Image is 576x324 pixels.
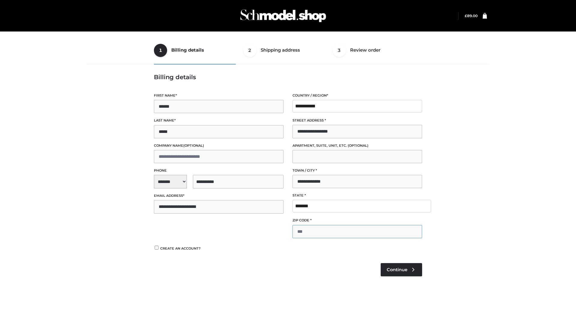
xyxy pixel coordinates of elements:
span: (optional) [348,143,368,148]
label: State [292,193,422,198]
label: Company name [154,143,283,148]
a: Continue [381,263,422,276]
span: (optional) [183,143,204,148]
span: £ [465,13,467,18]
label: Phone [154,168,283,173]
label: Country / Region [292,93,422,98]
label: Last name [154,118,283,123]
label: Apartment, suite, unit, etc. [292,143,422,148]
label: Town / City [292,168,422,173]
span: Create an account? [160,246,201,250]
img: Schmodel Admin 964 [238,4,328,28]
span: Continue [387,267,407,272]
h3: Billing details [154,73,422,81]
a: £89.00 [465,13,478,18]
bdi: 89.00 [465,13,478,18]
input: Create an account? [154,246,159,250]
label: ZIP Code [292,217,422,223]
label: First name [154,93,283,98]
label: Email address [154,193,283,199]
label: Street address [292,118,422,123]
